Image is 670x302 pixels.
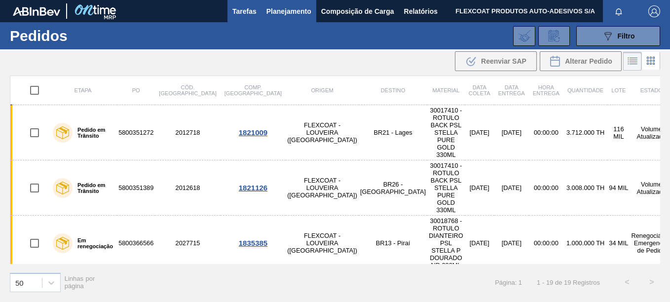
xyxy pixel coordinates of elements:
div: 1821009 [222,128,284,137]
span: Destino [381,87,406,93]
td: [DATE] [465,160,494,216]
span: Estado [640,87,663,93]
div: Reenviar SAP [455,51,537,71]
div: Importar Negociações dos Pedidos [513,26,535,46]
div: Alterar Pedido [540,51,622,71]
span: Filtro [618,32,635,40]
td: 30017410 - ROTULO BACK PSL STELLA PURE GOLD 330ML [427,160,465,216]
td: 2027715 [155,216,220,271]
td: 00:00:00 [529,105,563,160]
label: Em renegociação [73,237,113,249]
td: FLEXCOAT - LOUVEIRA ([GEOGRAPHIC_DATA]) [286,160,359,216]
td: [DATE] [494,216,529,271]
span: Página: 1 [495,279,522,286]
td: 2012718 [155,105,220,160]
td: 3.008.000 TH [563,160,607,216]
label: Pedido em Trânsito [73,127,113,139]
td: FLEXCOAT - LOUVEIRA ([GEOGRAPHIC_DATA]) [286,105,359,160]
td: 34 MIL [607,216,630,271]
span: Comp. [GEOGRAPHIC_DATA] [224,84,282,96]
td: 94 MIL [607,160,630,216]
td: 00:00:00 [529,160,563,216]
img: Logout [648,5,660,17]
h1: Pedidos [10,30,148,41]
button: < [615,270,639,295]
span: Composição de Carga [321,5,394,17]
span: Origem [311,87,333,93]
button: Notificações [603,4,634,18]
td: [DATE] [465,105,494,160]
div: 1835385 [222,239,284,247]
span: PO [132,87,140,93]
div: 50 [15,278,24,287]
td: 5800351389 [117,160,155,216]
td: BR21 - Lages [359,105,427,160]
span: Tarefas [232,5,257,17]
span: Linhas por página [65,275,95,290]
button: Filtro [576,26,660,46]
span: 1 - 19 de 19 Registros [537,279,600,286]
span: Planejamento [266,5,311,17]
button: > [639,270,664,295]
td: 30018768 - ROTULO DIANTEIRO PSL STELLA P DOURADO ND 330ML [427,216,465,271]
span: Data entrega [498,84,525,96]
td: 1.000.000 TH [563,216,607,271]
div: Visão em Lista [623,52,642,71]
td: 00:00:00 [529,216,563,271]
span: Data coleta [469,84,490,96]
td: 5800366566 [117,216,155,271]
span: Reenviar SAP [481,57,526,65]
span: Material [432,87,459,93]
img: TNhmsLtSVTkK8tSr43FrP2fwEKptu5GPRR3wAAAABJRU5ErkJggg== [13,7,60,16]
span: Alterar Pedido [565,57,612,65]
span: Etapa [74,87,92,93]
td: [DATE] [494,160,529,216]
span: Cód. [GEOGRAPHIC_DATA] [159,84,216,96]
span: Hora Entrega [533,84,559,96]
span: Lote [611,87,626,93]
div: Solicitação de Revisão de Pedidos [538,26,570,46]
td: 30017410 - ROTULO BACK PSL STELLA PURE GOLD 330ML [427,105,465,160]
td: 3.712.000 TH [563,105,607,160]
div: 1821126 [222,184,284,192]
label: Pedido em Trânsito [73,182,113,194]
td: 116 MIL [607,105,630,160]
td: [DATE] [494,105,529,160]
td: FLEXCOAT - LOUVEIRA ([GEOGRAPHIC_DATA]) [286,216,359,271]
span: Relatórios [404,5,438,17]
td: 2012618 [155,160,220,216]
td: BR26 - [GEOGRAPHIC_DATA] [359,160,427,216]
div: Visão em Cards [642,52,660,71]
td: [DATE] [465,216,494,271]
td: 5800351272 [117,105,155,160]
span: Quantidade [567,87,603,93]
td: BR13 - Piraí [359,216,427,271]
